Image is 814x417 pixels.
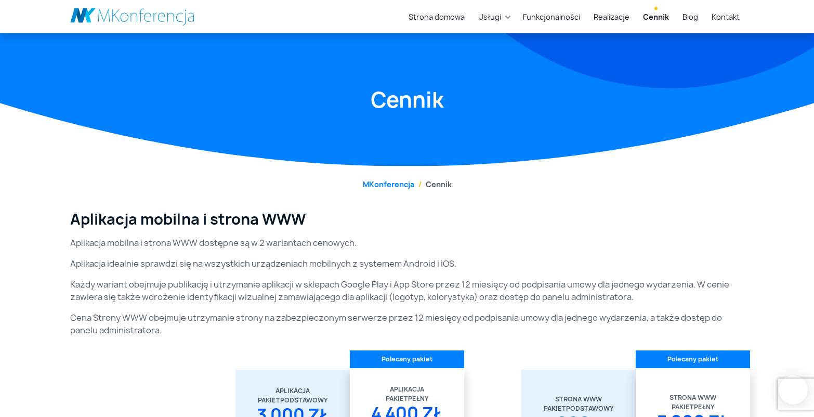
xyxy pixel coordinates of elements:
[386,394,408,403] span: Pakiet
[414,179,452,190] li: Cennik
[474,7,505,27] a: Usługi
[70,237,744,249] p: Aplikacja mobilna i strona WWW dostępne są w 2 wariantach cenowych.
[672,402,694,412] span: Pakiet
[642,393,744,402] div: Strona WWW
[528,395,629,404] div: Strona WWW
[519,7,584,27] a: Funkcjonalności
[242,396,344,405] div: Podstawowy
[242,386,344,396] div: Aplikacja
[707,7,744,27] a: Kontakt
[70,278,744,303] p: Każdy wariant obejmuje publikację i utrzymanie aplikacji w sklepach Google Play i App Store przez...
[70,311,744,336] p: Cena Strony WWW obejmuje utrzymanie strony na zabezpieczonym serwerze przez 12 miesięcy od podpis...
[70,211,744,228] h3: Aplikacja mobilna i strona WWW
[544,404,566,413] span: Pakiet
[258,396,280,405] span: Pakiet
[356,394,458,403] div: Pełny
[70,257,744,270] p: Aplikacja idealnie sprawdzi się na wszystkich urządzeniach mobilnych z systemem Android i iOS.
[642,402,744,412] div: Pełny
[589,7,634,27] a: Realizacje
[528,404,629,413] div: Podstawowy
[356,385,458,394] div: Aplikacja
[779,375,808,405] iframe: Smartsupp widget button
[363,179,414,189] a: MKonferencja
[639,7,673,27] a: Cennik
[678,7,702,27] a: Blog
[70,86,744,114] h1: Cennik
[404,7,469,27] a: Strona domowa
[70,179,744,190] nav: breadcrumb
